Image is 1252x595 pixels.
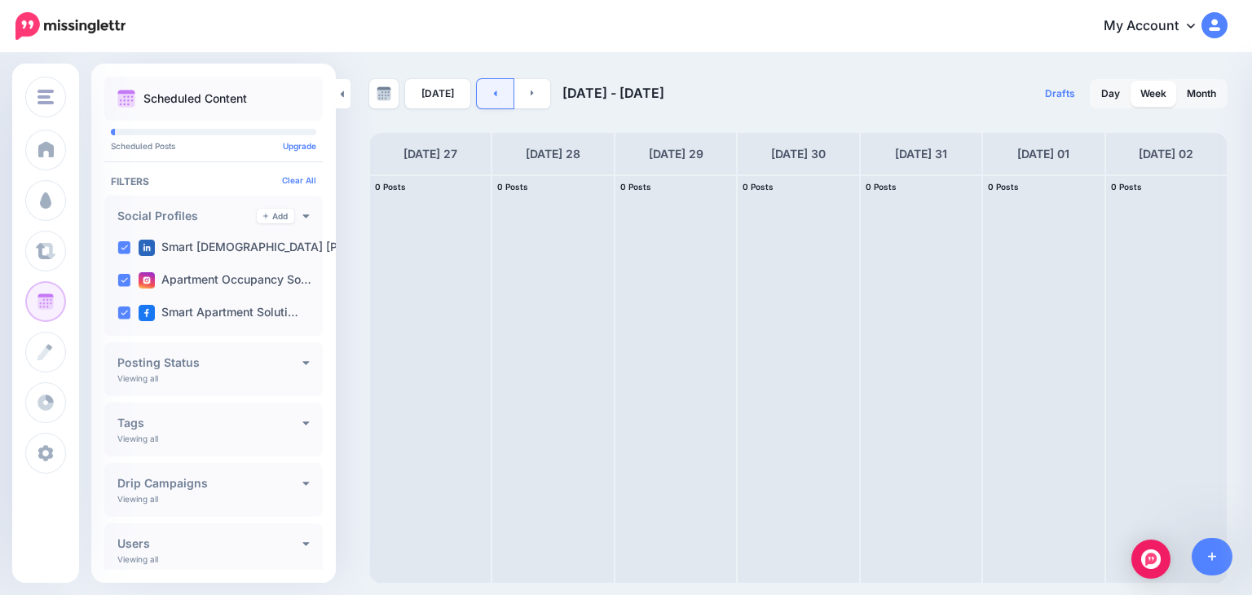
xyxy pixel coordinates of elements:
[117,373,158,383] p: Viewing all
[117,494,158,504] p: Viewing all
[866,182,897,192] span: 0 Posts
[377,86,391,101] img: calendar-grey-darker.png
[143,93,247,104] p: Scheduled Content
[139,240,430,256] label: Smart [DEMOGRAPHIC_DATA] [PERSON_NAME]…
[1139,144,1193,164] h4: [DATE] 02
[405,79,470,108] a: [DATE]
[1035,79,1085,108] a: Drafts
[1111,182,1142,192] span: 0 Posts
[375,182,406,192] span: 0 Posts
[526,144,580,164] h4: [DATE] 28
[37,90,54,104] img: menu.png
[139,305,298,321] label: Smart Apartment Soluti…
[15,12,126,40] img: Missinglettr
[1091,81,1130,107] a: Day
[117,210,257,222] h4: Social Profiles
[1017,144,1069,164] h4: [DATE] 01
[988,182,1019,192] span: 0 Posts
[649,144,703,164] h4: [DATE] 29
[117,417,302,429] h4: Tags
[139,272,311,289] label: Apartment Occupancy So…
[895,144,947,164] h4: [DATE] 31
[283,141,316,151] a: Upgrade
[117,554,158,564] p: Viewing all
[1177,81,1226,107] a: Month
[403,144,457,164] h4: [DATE] 27
[139,240,155,256] img: linkedin-square.png
[620,182,651,192] span: 0 Posts
[117,90,135,108] img: calendar.png
[139,305,155,321] img: facebook-square.png
[743,182,774,192] span: 0 Posts
[282,175,316,185] a: Clear All
[111,142,316,150] p: Scheduled Posts
[1131,81,1176,107] a: Week
[1131,540,1170,579] div: Open Intercom Messenger
[562,85,664,101] span: [DATE] - [DATE]
[117,478,302,489] h4: Drip Campaigns
[771,144,826,164] h4: [DATE] 30
[117,434,158,443] p: Viewing all
[117,357,302,368] h4: Posting Status
[497,182,528,192] span: 0 Posts
[117,538,302,549] h4: Users
[111,175,316,187] h4: Filters
[257,209,294,223] a: Add
[1045,89,1075,99] span: Drafts
[1087,7,1228,46] a: My Account
[139,272,155,289] img: instagram-square.png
